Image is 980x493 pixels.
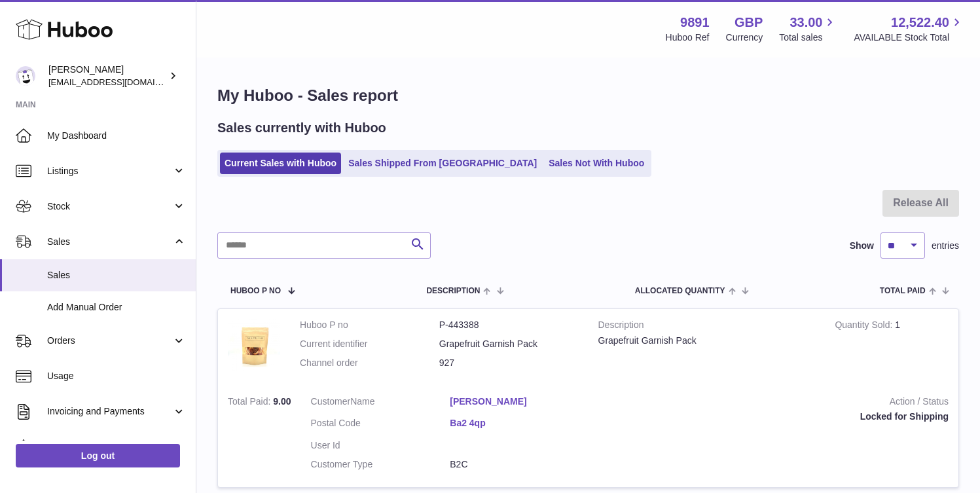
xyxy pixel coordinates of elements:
h1: My Huboo - Sales report [217,85,959,106]
a: Sales Shipped From [GEOGRAPHIC_DATA] [344,153,541,174]
span: Listings [47,165,172,177]
td: 1 [825,309,958,386]
a: Log out [16,444,180,467]
div: Huboo Ref [666,31,710,44]
dd: Grapefruit Garnish Pack [439,338,579,350]
dt: Current identifier [300,338,439,350]
a: Current Sales with Huboo [220,153,341,174]
span: Customer [311,396,351,407]
dt: Customer Type [311,458,450,471]
dt: Name [311,395,450,411]
div: Grapefruit Garnish Pack [598,335,816,347]
strong: 9891 [680,14,710,31]
span: Total sales [779,31,837,44]
span: Description [426,287,480,295]
span: Add Manual Order [47,301,186,314]
span: Usage [47,370,186,382]
label: Show [850,240,874,252]
dd: 927 [439,357,579,369]
strong: Action / Status [609,395,949,411]
a: 33.00 Total sales [779,14,837,44]
strong: Quantity Sold [835,320,895,333]
span: Sales [47,269,186,282]
span: Invoicing and Payments [47,405,172,418]
span: 12,522.40 [891,14,949,31]
span: 9.00 [273,396,291,407]
dt: User Id [311,439,450,452]
span: [EMAIL_ADDRESS][DOMAIN_NAME] [48,77,192,87]
span: Huboo P no [230,287,281,295]
span: ALLOCATED Quantity [635,287,725,295]
span: Total paid [880,287,926,295]
span: My Dashboard [47,130,186,142]
img: ro@thebitterclub.co.uk [16,66,35,86]
dd: P-443388 [439,319,579,331]
strong: GBP [735,14,763,31]
a: 12,522.40 AVAILABLE Stock Total [854,14,964,44]
dt: Postal Code [311,417,450,433]
span: 33.00 [789,14,822,31]
div: [PERSON_NAME] [48,64,166,88]
div: Locked for Shipping [609,411,949,423]
a: Ba2 4qp [450,417,589,429]
span: Stock [47,200,172,213]
img: 1653476346.jpg [228,319,280,371]
a: Sales Not With Huboo [544,153,649,174]
a: [PERSON_NAME] [450,395,589,408]
span: entries [932,240,959,252]
dt: Huboo P no [300,319,439,331]
dt: Channel order [300,357,439,369]
span: Sales [47,236,172,248]
div: Currency [726,31,763,44]
span: AVAILABLE Stock Total [854,31,964,44]
dd: B2C [450,458,589,471]
span: Orders [47,335,172,347]
strong: Total Paid [228,396,273,410]
h2: Sales currently with Huboo [217,119,386,137]
strong: Description [598,319,816,335]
